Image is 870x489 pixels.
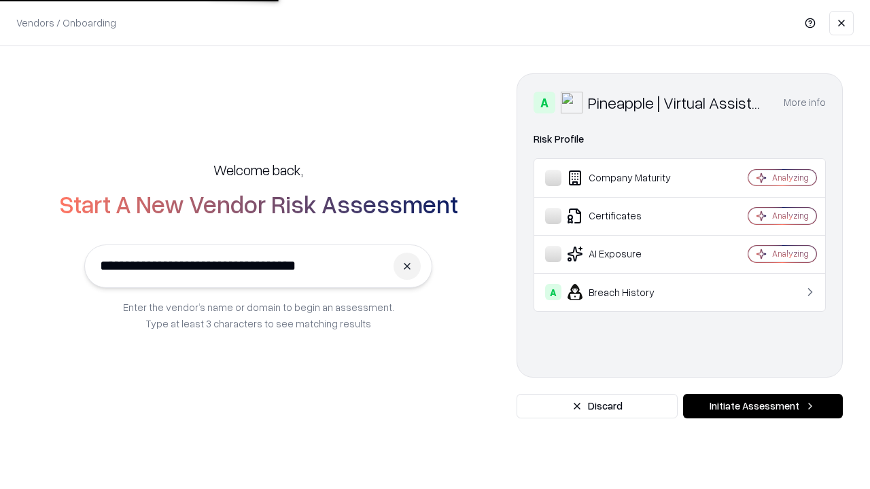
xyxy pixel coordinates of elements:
[59,190,458,217] h2: Start A New Vendor Risk Assessment
[772,248,809,259] div: Analyzing
[517,394,678,418] button: Discard
[545,246,708,262] div: AI Exposure
[213,160,303,179] h5: Welcome back,
[123,299,394,331] p: Enter the vendor’s name or domain to begin an assessment. Type at least 3 characters to see match...
[784,90,826,115] button: More info
[545,284,708,300] div: Breach History
[561,92,582,113] img: Pineapple | Virtual Assistant Agency
[772,172,809,183] div: Analyzing
[772,210,809,221] div: Analyzing
[545,284,561,300] div: A
[534,131,826,147] div: Risk Profile
[683,394,843,418] button: Initiate Assessment
[16,16,116,30] p: Vendors / Onboarding
[534,92,555,113] div: A
[588,92,767,113] div: Pineapple | Virtual Assistant Agency
[545,170,708,186] div: Company Maturity
[545,208,708,224] div: Certificates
